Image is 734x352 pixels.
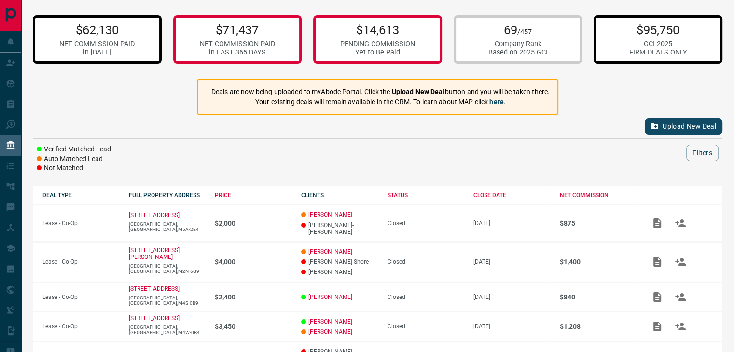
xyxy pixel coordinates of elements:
div: in LAST 365 DAYS [200,48,275,56]
p: $71,437 [200,23,275,37]
span: Match Clients [669,258,692,265]
p: $840 [560,293,637,301]
span: Add / View Documents [646,219,669,226]
div: CLIENTS [301,192,378,199]
div: Closed [388,294,464,300]
p: [DATE] [473,323,550,330]
p: [DATE] [473,258,550,265]
div: NET COMMISSION [560,192,637,199]
span: Add / View Documents [646,258,669,265]
strong: Upload New Deal [392,88,445,95]
a: [STREET_ADDRESS] [129,315,180,322]
p: 69 [488,23,548,37]
span: Match Clients [669,323,692,330]
p: Lease - Co-Op [42,323,119,330]
li: Auto Matched Lead [37,154,111,164]
span: Add / View Documents [646,293,669,300]
div: in [DATE] [59,48,135,56]
a: here [489,98,504,106]
div: Company Rank [488,40,548,48]
div: NET COMMISSION PAID [59,40,135,48]
p: [GEOGRAPHIC_DATA],[GEOGRAPHIC_DATA],M5A-2E4 [129,221,206,232]
p: Lease - Co-Op [42,294,119,300]
span: Add / View Documents [646,323,669,330]
button: Filters [686,145,719,161]
p: Lease - Co-Op [42,220,119,227]
p: Lease - Co-Op [42,258,119,265]
p: [PERSON_NAME]-[PERSON_NAME] [301,222,378,235]
div: FIRM DEALS ONLY [629,48,687,56]
div: Based on 2025 GCI [488,48,548,56]
div: PENDING COMMISSION [340,40,415,48]
div: Closed [388,323,464,330]
p: Deals are now being uploaded to myAbode Portal. Click the button and you will be taken there. [211,87,550,97]
a: [STREET_ADDRESS][PERSON_NAME] [129,247,180,260]
span: Match Clients [669,293,692,300]
p: Your existing deals will remain available in the CRM. To learn about MAP click . [211,97,550,107]
li: Verified Matched Lead [37,145,111,154]
p: [PERSON_NAME] Shore [301,258,378,265]
div: FULL PROPERTY ADDRESS [129,192,206,199]
a: [STREET_ADDRESS] [129,285,180,292]
a: [PERSON_NAME] [308,328,352,335]
p: [GEOGRAPHIC_DATA],[GEOGRAPHIC_DATA],M2N-6G9 [129,263,206,274]
p: [DATE] [473,220,550,227]
a: [PERSON_NAME] [308,318,352,325]
a: [STREET_ADDRESS] [129,212,180,218]
p: $3,450 [215,323,291,330]
p: $95,750 [629,23,687,37]
p: [DATE] [473,294,550,300]
li: Not Matched [37,163,111,173]
div: Closed [388,220,464,227]
div: PRICE [215,192,291,199]
p: $2,000 [215,219,291,227]
div: Closed [388,258,464,265]
p: $14,613 [340,23,415,37]
p: $62,130 [59,23,135,37]
p: [GEOGRAPHIC_DATA],[GEOGRAPHIC_DATA],M4S-0B9 [129,295,206,306]
p: [GEOGRAPHIC_DATA],[GEOGRAPHIC_DATA],M4W-0B4 [129,325,206,335]
a: [PERSON_NAME] [308,211,352,218]
div: DEAL TYPE [42,192,119,199]
p: $2,400 [215,293,291,301]
p: $4,000 [215,258,291,266]
div: CLOSE DATE [473,192,550,199]
div: NET COMMISSION PAID [200,40,275,48]
div: Yet to Be Paid [340,48,415,56]
a: [PERSON_NAME] [308,294,352,300]
div: STATUS [388,192,464,199]
span: /457 [517,28,532,36]
button: Upload New Deal [645,118,722,135]
a: [PERSON_NAME] [308,248,352,255]
p: $1,400 [560,258,637,266]
p: $1,208 [560,323,637,330]
div: GCI 2025 [629,40,687,48]
span: Match Clients [669,219,692,226]
p: $875 [560,219,637,227]
p: [PERSON_NAME] [301,269,378,275]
